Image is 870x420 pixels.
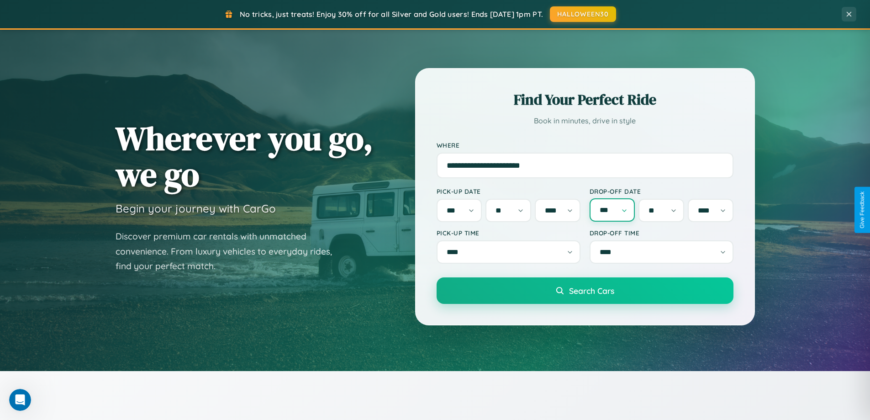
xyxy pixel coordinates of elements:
iframe: Intercom live chat [9,389,31,411]
span: No tricks, just treats! Enjoy 30% off for all Silver and Gold users! Ends [DATE] 1pm PT. [240,10,543,19]
button: Search Cars [437,277,733,304]
label: Pick-up Date [437,187,580,195]
p: Book in minutes, drive in style [437,114,733,128]
button: HALLOWEEN30 [550,6,616,22]
span: Search Cars [569,286,614,296]
label: Drop-off Date [590,187,733,195]
h2: Find Your Perfect Ride [437,90,733,110]
label: Drop-off Time [590,229,733,237]
h1: Wherever you go, we go [116,120,373,192]
p: Discover premium car rentals with unmatched convenience. From luxury vehicles to everyday rides, ... [116,229,344,274]
h3: Begin your journey with CarGo [116,202,276,215]
label: Where [437,141,733,149]
div: Give Feedback [859,191,865,229]
label: Pick-up Time [437,229,580,237]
